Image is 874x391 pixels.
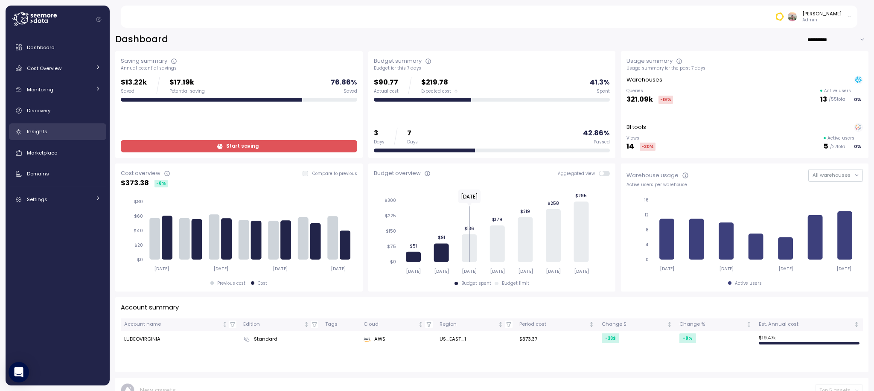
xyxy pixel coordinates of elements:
div: Not sorted [667,321,673,327]
span: Monitoring [27,86,53,93]
tspan: [DATE] [332,266,347,271]
tspan: $51 [410,243,417,249]
p: 321.09k [626,94,653,105]
th: Change %Not sorted [676,318,755,331]
tspan: $20 [134,242,143,248]
button: All warehouses [808,169,863,181]
span: Standard [254,336,277,343]
p: Active users [827,135,854,141]
div: Previous cost [217,280,245,286]
div: AWS [364,336,432,343]
div: Cost [258,280,267,286]
tspan: 8 [646,227,649,233]
td: US_EAST_1 [436,331,516,348]
tspan: $295 [575,193,587,198]
th: EditionNot sorted [240,318,321,331]
div: Budget overview [374,169,421,178]
div: Saved [121,88,147,94]
tspan: [DATE] [518,268,533,274]
tspan: $219 [520,208,530,214]
div: Not sorted [746,321,752,327]
span: All warehouses [813,172,851,178]
p: $219.78 [421,77,457,88]
span: Start saving [226,140,259,152]
img: 674ed23b375e5a52cb36cc49.PNG [775,12,784,21]
a: Domains [9,165,106,182]
div: Not sorted [854,321,859,327]
span: Aggregated view [558,171,599,176]
div: Account name [124,321,221,328]
p: $ 373.38 [121,178,149,189]
tspan: [DATE] [837,266,852,271]
p: Compare to previous [312,171,357,177]
tspan: $75 [387,244,396,249]
tspan: 4 [646,242,649,248]
div: Budget limit [502,280,529,286]
div: Usage summary [626,57,673,65]
div: Est. Annual cost [759,321,852,328]
a: Start saving [121,140,357,152]
tspan: $150 [386,228,396,234]
tspan: $0 [137,257,143,263]
a: Insights [9,123,106,140]
p: $13.22k [121,77,147,88]
div: Not sorted [222,321,228,327]
p: Active users [824,88,851,94]
div: 0 % [852,143,863,151]
span: Marketplace [27,149,57,156]
div: Period cost [519,321,587,328]
p: Queries [626,88,673,94]
tspan: [DATE] [660,266,675,271]
div: Region [440,321,497,328]
div: Warehouse usage [626,171,679,180]
div: Change % [679,321,745,328]
div: Days [407,139,418,145]
p: 42.86 % [583,128,610,139]
th: CloudNot sorted [360,318,436,331]
div: Budget summary [374,57,422,65]
tspan: [DATE] [406,268,421,274]
p: $90.77 [374,77,399,88]
th: Period costNot sorted [516,318,598,331]
tspan: $300 [385,198,396,203]
div: Edition [243,321,302,328]
tspan: [DATE] [154,266,169,271]
tspan: $0 [390,259,396,265]
p: 41.3 % [590,77,610,88]
tspan: [DATE] [574,268,588,274]
div: Change $ [602,321,665,328]
a: Settings [9,191,106,208]
tspan: [DATE] [213,266,228,271]
p: Warehouses [626,76,662,84]
tspan: $80 [134,199,143,204]
div: -19 % [658,96,673,104]
div: Budget spent [461,280,491,286]
a: Dashboard [9,39,106,56]
div: Saved [344,88,357,94]
th: RegionNot sorted [436,318,516,331]
a: Cost Overview [9,60,106,77]
p: 13 [820,94,827,105]
p: / 55 total [829,96,847,102]
tspan: $60 [134,213,143,219]
img: ACg8ocKtgDyIcVJvXMapMHOpoaPa_K8-NdUkanAARjT4z4hMWza8bHg=s96-c [788,12,797,21]
a: Marketplace [9,144,106,161]
td: $ 19.47k [755,331,863,348]
div: Days [374,139,385,145]
tspan: [DATE] [779,266,794,271]
span: Domains [27,170,49,177]
div: Not sorted [418,321,424,327]
th: Est. Annual costNot sorted [755,318,863,331]
tspan: $225 [385,213,396,219]
th: Change $Not sorted [598,318,676,331]
div: Usage summary for the past 7 days [626,65,863,71]
div: Actual cost [374,88,399,94]
span: Discovery [27,107,50,114]
tspan: [DATE] [434,268,449,274]
tspan: [DATE] [719,266,734,271]
div: 0 % [852,96,863,104]
th: Account nameNot sorted [121,318,240,331]
span: Settings [27,196,47,203]
a: Discovery [9,102,106,119]
div: Cloud [364,321,417,328]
